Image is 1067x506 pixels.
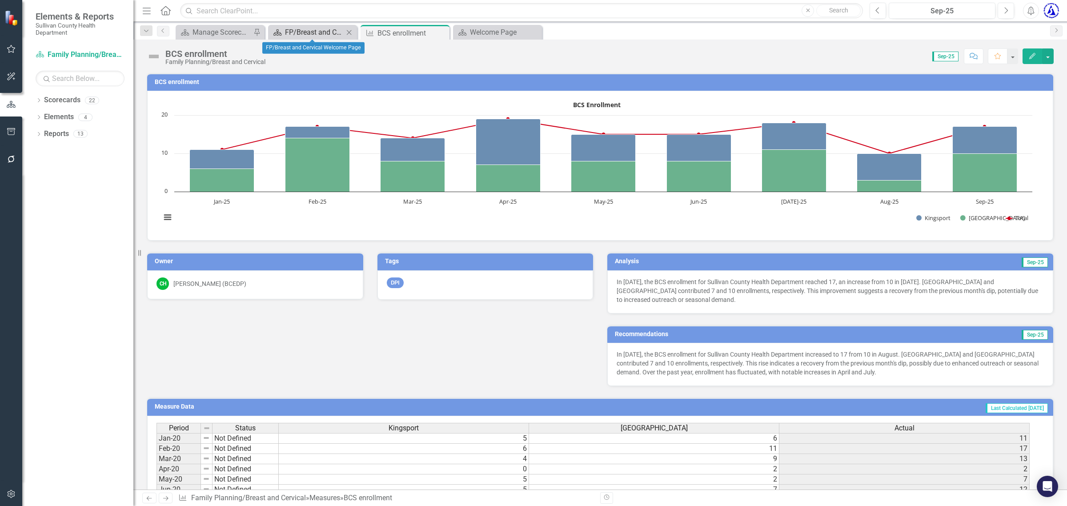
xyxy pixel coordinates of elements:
[44,112,74,122] a: Elements
[279,485,529,495] td: 5
[285,127,350,138] path: Feb-25, 3. Kingsport.
[161,149,168,157] text: 10
[156,485,201,495] td: Jun-20
[1043,3,1059,19] img: Lynsey Gollehon
[279,433,529,444] td: 5
[344,494,392,502] div: BCS enrollment
[476,165,541,192] path: Apr-25, 7. Blountville.
[455,27,540,38] a: Welcome Page
[44,95,80,105] a: Scorecards
[165,59,265,65] div: Family Planning/Breast and Cervical
[193,27,251,38] div: Manage Scorecards
[203,486,210,493] img: 8DAGhfEEPCf229AAAAAElFTkSuQmCC
[235,424,256,432] span: Status
[1022,330,1048,340] span: Sep-25
[499,197,517,205] text: Apr-25
[403,197,422,205] text: Mar-25
[180,3,863,19] input: Search ClearPoint...
[36,22,124,36] small: Sullivan County Health Department
[615,258,818,265] h3: Analysis
[621,424,688,432] span: [GEOGRAPHIC_DATA]
[857,154,922,181] path: Aug-25, 7. Kingsport.
[213,197,230,205] text: Jan-25
[377,28,447,39] div: BCS enrollment
[667,161,731,192] path: Jun-25, 8. Blountville.
[792,121,796,125] path: Jul-25, 18. Total.
[156,433,201,444] td: Jan-20
[178,493,594,503] div: » »
[829,7,848,14] span: Search
[155,403,499,410] h3: Measure Data
[156,474,201,485] td: May-20
[191,494,306,502] a: Family Planning/Breast and Cervical
[1022,257,1048,267] span: Sep-25
[387,277,404,289] span: DPI
[155,79,1049,85] h3: BCS enrollment
[895,424,915,432] span: Actual
[816,4,861,17] button: Search
[285,27,344,38] div: FP/Breast and Cervical Welcome Page
[529,433,779,444] td: 6
[36,50,124,60] a: Family Planning/Breast and Cervical
[529,454,779,464] td: 9
[690,197,707,205] text: Jun-25
[411,137,415,140] path: Mar-25, 14. Total.
[309,494,340,502] a: Measures
[932,52,959,61] span: Sep-25
[953,127,1017,154] path: Sep-25, 7. Kingsport.
[279,444,529,454] td: 6
[385,258,589,265] h3: Tags
[213,474,279,485] td: Not Defined
[697,133,701,136] path: Jun-25, 15. Total.
[779,444,1030,454] td: 17
[213,464,279,474] td: Not Defined
[190,150,254,169] path: Jan-25, 5. Kingsport.
[892,6,992,16] div: Sep-25
[1015,214,1028,222] text: Total
[203,475,210,482] img: 8DAGhfEEPCf229AAAAAElFTkSuQmCC
[173,279,246,288] div: [PERSON_NAME] (BCEDP)
[156,444,201,454] td: Feb-20
[169,424,189,432] span: Period
[381,161,445,192] path: Mar-25, 8. Blountville.
[164,187,168,195] text: 0
[36,11,124,22] span: Elements & Reports
[78,113,92,121] div: 4
[73,130,88,138] div: 13
[213,433,279,444] td: Not Defined
[213,444,279,454] td: Not Defined
[615,331,903,337] h3: Recommendations
[779,454,1030,464] td: 13
[762,150,826,192] path: Jul-25, 11. Blountville.
[36,71,124,86] input: Search Below...
[529,464,779,474] td: 2
[190,119,1017,181] g: Kingsport, series 1 of 3. Bar series with 9 bars.
[779,464,1030,474] td: 2
[161,110,168,118] text: 20
[203,465,210,472] img: 8DAGhfEEPCf229AAAAAElFTkSuQmCC
[573,100,621,109] text: BCS Enrollment
[470,27,540,38] div: Welcome Page
[4,10,20,25] img: ClearPoint Strategy
[165,49,265,59] div: BCS enrollment
[976,197,994,205] text: Sep-25
[161,211,174,224] button: View chart menu, BCS Enrollment
[779,485,1030,495] td: 12
[960,214,997,222] button: Show Blountville
[617,350,1044,377] p: In [DATE], the BCS enrollment for Sullivan County Health Department increased to 17 from 10 in Au...
[147,49,161,64] img: Not Defined
[476,119,541,165] path: Apr-25, 12. Kingsport.
[270,27,344,38] a: FP/Breast and Cervical Welcome Page
[602,133,606,136] path: May-25, 15. Total.
[178,27,251,38] a: Manage Scorecards
[309,197,326,205] text: Feb-25
[506,117,510,121] path: Apr-25, 19. Total.
[529,485,779,495] td: 7
[916,214,951,222] button: Show Kingsport
[389,424,419,432] span: Kingsport
[762,123,826,150] path: Jul-25, 7. Kingsport.
[779,433,1030,444] td: 11
[1037,476,1058,497] div: Open Intercom Messenger
[203,455,210,462] img: 8DAGhfEEPCf229AAAAAElFTkSuQmCC
[279,464,529,474] td: 0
